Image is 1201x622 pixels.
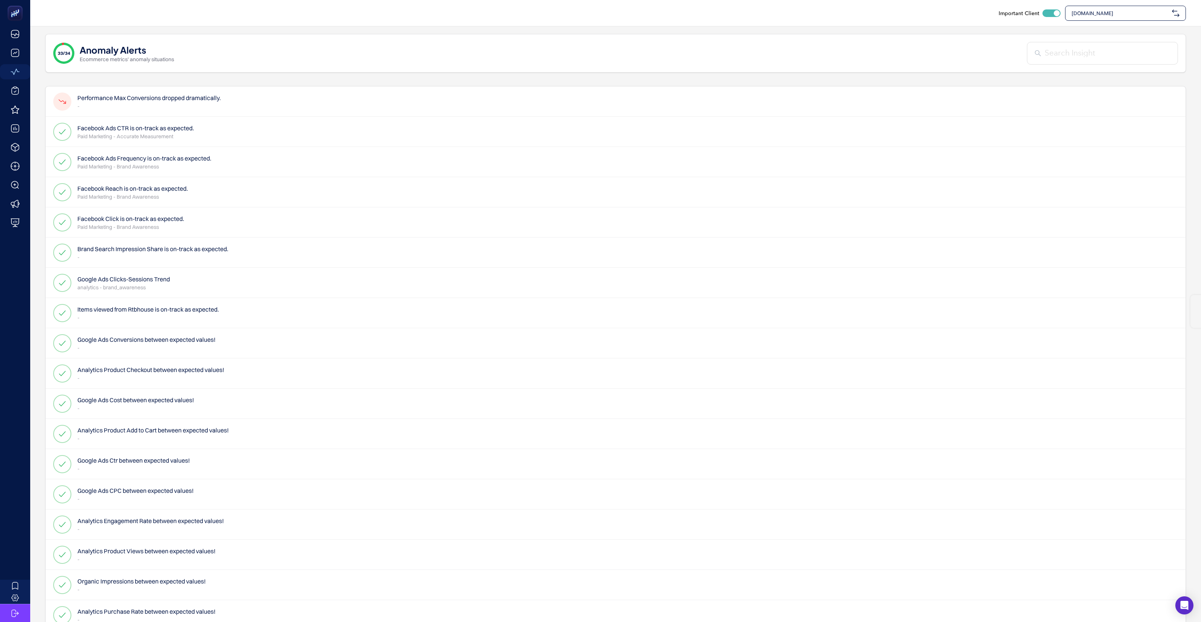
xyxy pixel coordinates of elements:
p: - [77,253,228,261]
div: Open Intercom Messenger [1175,596,1193,614]
p: Ecommerce metrics' anomaly situations [80,56,174,63]
h4: Analytics Product Views between expected values! [77,546,216,556]
p: - [77,435,229,442]
p: Paid Marketing - Brand Awareness [77,193,188,201]
img: Search Insight [1035,50,1041,56]
h4: Facebook Click is on-track as expected. [77,214,184,223]
p: - [77,404,194,412]
p: - [77,374,224,382]
p: - [77,495,194,503]
p: Paid Marketing - Brand Awareness [77,163,211,170]
h4: Items viewed from Rtbhouse is on-track as expected. [77,305,219,314]
p: analytics - brand_awareness [77,284,170,291]
p: - [77,586,206,593]
h4: Performance Max Conversions dropped dramatically. [77,93,221,102]
span: 33/34 [58,50,70,56]
h4: Google Ads CPC between expected values! [77,486,194,495]
h4: Facebook Ads Frequency is on-track as expected. [77,154,211,163]
h4: Google Ads Clicks-Sessions Trend [77,275,170,284]
p: Paid Marketing - Accurate Measurement [77,133,194,140]
h4: Facebook Ads CTR is on-track as expected. [77,123,194,133]
h4: Google Ads Conversions between expected values! [77,335,216,344]
h4: Google Ads Ctr between expected values! [77,456,190,465]
p: - [77,314,219,321]
h4: Organic Impressions between expected values! [77,577,206,586]
p: Paid Marketing - Brand Awareness [77,223,184,231]
h4: Facebook Reach is on-track as expected. [77,184,188,193]
h4: Brand Search Impression Share is on-track as expected. [77,244,228,253]
h1: Anomaly Alerts [80,43,146,56]
p: - [77,525,224,533]
p: - [77,102,221,110]
h4: Analytics Purchase Rate between expected values! [77,607,216,616]
input: Search Insight [1045,47,1170,59]
h4: Analytics Engagement Rate between expected values! [77,516,224,525]
img: svg%3e [1172,9,1179,17]
span: [DOMAIN_NAME] [1071,9,1169,17]
h4: Analytics Product Checkout between expected values! [77,365,224,374]
p: - [77,344,216,352]
p: - [77,465,190,472]
h4: Google Ads Cost between expected values! [77,395,194,404]
h4: Analytics Product Add to Cart between expected values! [77,426,229,435]
p: - [77,556,216,563]
span: Important Client [999,9,1039,17]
